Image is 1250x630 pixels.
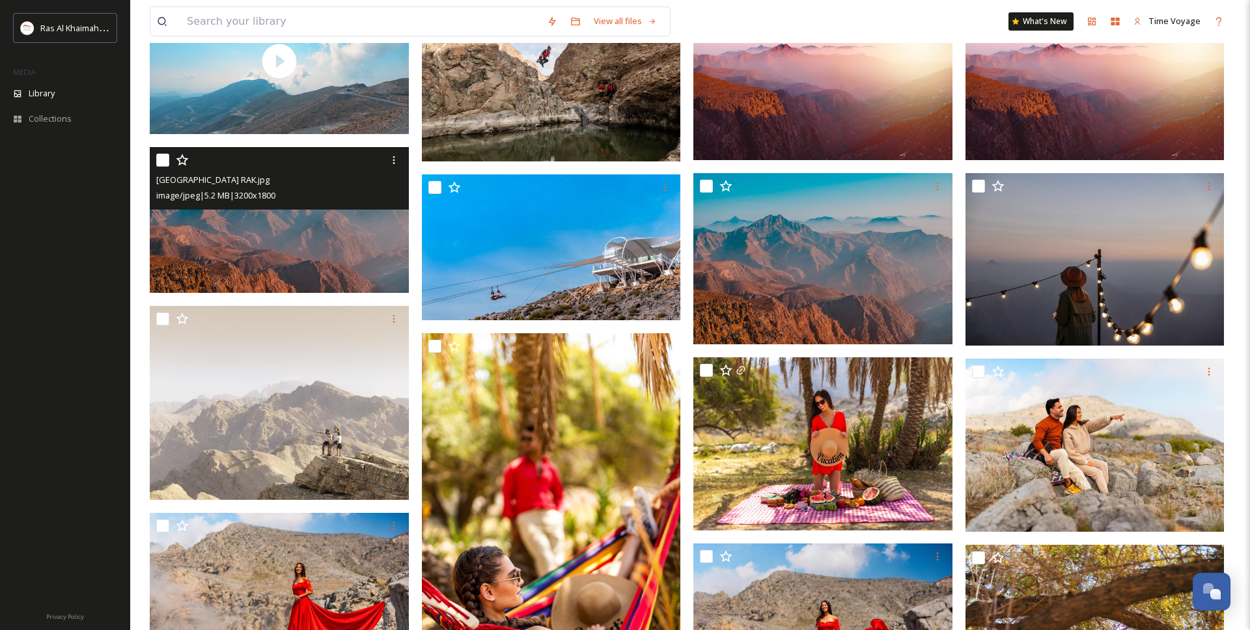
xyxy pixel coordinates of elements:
span: Time Voyage [1148,15,1201,27]
img: Jebel Jais Mountain RAK.jpg [150,147,409,293]
img: Jais Flight in Jebel Jais Ras Al Khaimah.jpg [422,174,681,320]
img: Couple on Jebel Jais Mountain .jpg [965,359,1225,532]
span: [GEOGRAPHIC_DATA] RAK.jpg [156,174,270,185]
a: View all files [587,8,663,34]
span: Library [29,87,55,100]
a: Time Voyage [1127,8,1207,34]
img: Farm day in Ras Al Khaimah .jpg [693,357,952,530]
span: Privacy Policy [46,612,84,621]
span: image/jpeg | 5.2 MB | 3200 x 1800 [156,189,275,201]
img: RAK Mountain Trekking.jpg [150,306,409,500]
a: What's New [1008,12,1074,31]
span: Ras Al Khaimah Tourism Development Authority [40,21,225,34]
img: _CH_9601.jpg [965,173,1225,346]
span: Collections [29,113,72,125]
img: Jebel Jais 2.jpg [693,173,952,345]
img: Logo_RAKTDA_RGB-01.png [21,21,34,34]
a: Privacy Policy [46,608,84,623]
button: Open Chat [1193,573,1230,610]
span: MEDIA [13,67,36,77]
input: Search your library [180,7,540,36]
